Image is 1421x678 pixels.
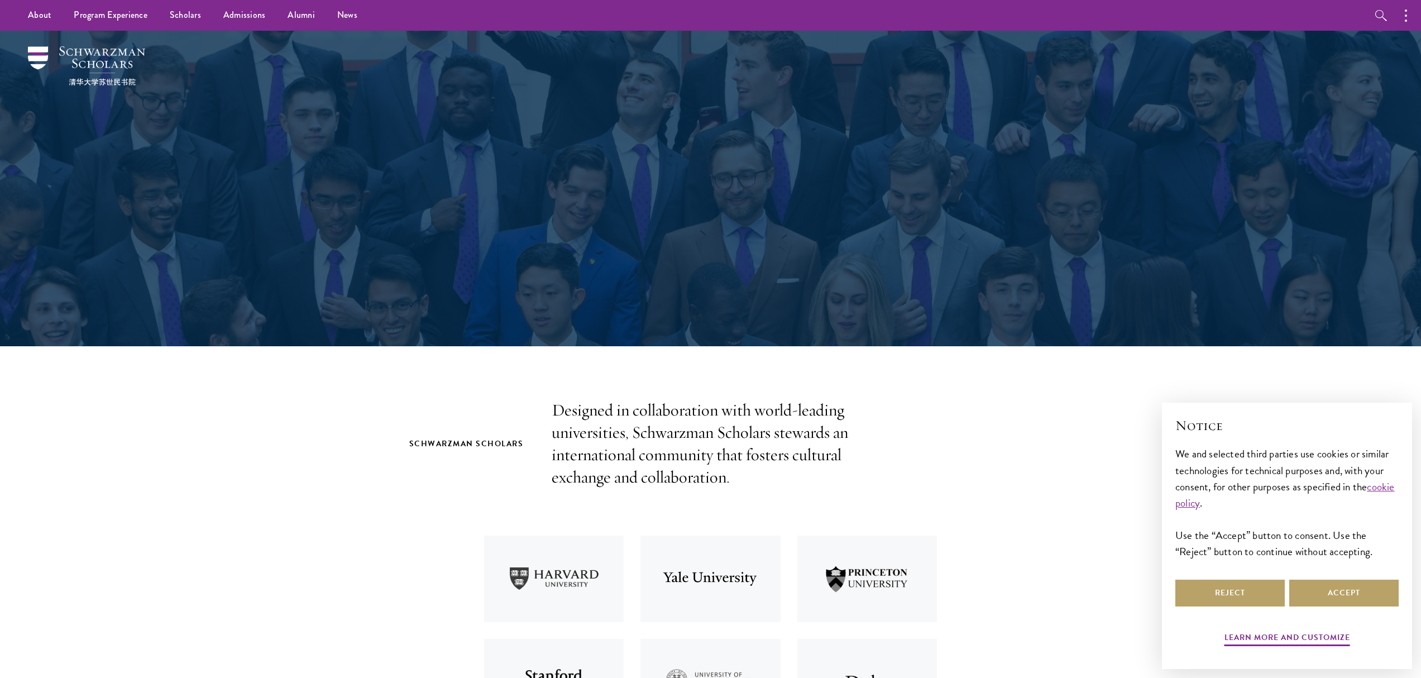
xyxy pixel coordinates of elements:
[28,46,145,85] img: Schwarzman Scholars
[1289,580,1399,607] button: Accept
[552,399,870,489] p: Designed in collaboration with world-leading universities, Schwarzman Scholars stewards an intern...
[1175,446,1399,559] div: We and selected third parties use cookies or similar technologies for technical purposes and, wit...
[409,437,529,451] h2: Schwarzman Scholars
[1224,631,1350,648] button: Learn more and customize
[1175,580,1285,607] button: Reject
[1175,416,1399,435] h2: Notice
[1175,479,1395,511] a: cookie policy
